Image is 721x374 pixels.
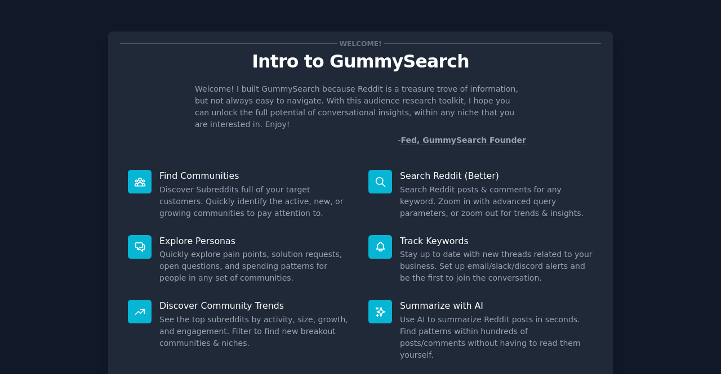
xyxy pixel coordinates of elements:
p: Explore Personas [159,235,353,247]
a: Fed, GummySearch Founder [400,136,526,145]
p: Summarize with AI [400,300,593,312]
p: Track Keywords [400,235,593,247]
p: Discover Community Trends [159,300,353,312]
dd: Discover Subreddits full of your target customers. Quickly identify the active, new, or growing c... [159,184,353,219]
p: Search Reddit (Better) [400,170,593,182]
span: Welcome! [337,38,384,49]
dd: Use AI to summarize Reddit posts in seconds. Find patterns within hundreds of posts/comments with... [400,314,593,361]
dd: Search Reddit posts & comments for any keyword. Zoom in with advanced query parameters, or zoom o... [400,184,593,219]
p: Intro to GummySearch [120,52,601,71]
dd: See the top subreddits by activity, size, growth, and engagement. Filter to find new breakout com... [159,314,353,349]
p: Welcome! I built GummySearch because Reddit is a treasure trove of information, but not always ea... [195,83,526,130]
div: - [398,134,526,146]
p: Find Communities [159,170,353,182]
dd: Stay up to date with new threads related to your business. Set up email/slack/discord alerts and ... [400,249,593,284]
dd: Quickly explore pain points, solution requests, open questions, and spending patterns for people ... [159,249,353,284]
